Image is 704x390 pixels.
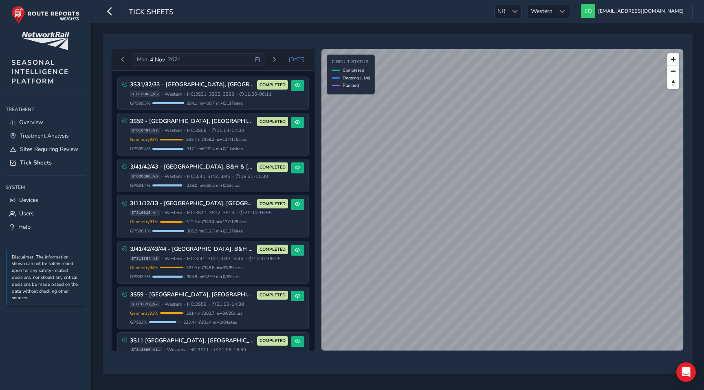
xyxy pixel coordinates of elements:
span: 233.4 mi / 281.4 mi • 0 / 84 sites [183,319,237,325]
span: 15:54 - 14:33 [212,127,244,134]
span: • [184,256,185,261]
h3: 3S59 - [GEOGRAPHIC_DATA], [GEOGRAPHIC_DATA] & [GEOGRAPHIC_DATA] Area [130,118,255,125]
a: Users [6,207,85,220]
span: Sites Requiring Review [20,145,78,153]
a: Treatment Analysis [6,129,85,142]
span: Tick Sheets [129,7,174,18]
span: Western [165,256,182,262]
span: 317.1 mi / 332.4 mi • 0 / 114 sites [187,146,243,152]
canvas: Map [321,49,683,351]
span: ST816015_v4 [130,210,160,216]
button: Today [284,53,310,66]
span: ST820390_v6 [130,173,160,179]
a: Devices [6,193,85,207]
span: Western [528,4,555,18]
button: Next day [267,55,281,65]
span: 14:37 - 08:28 [249,256,281,262]
span: ST813866_v11 [130,347,162,353]
a: Tick Sheets [6,156,85,169]
span: [EMAIL_ADDRESS][DOMAIN_NAME] [598,4,684,18]
a: Sites Requiring Review [6,142,85,156]
span: GPS 91.4 % [130,182,151,188]
span: ST813764_v3 [130,256,160,261]
span: 327.9 mi / 348.6 mi • 83 / 85 sites [186,265,242,271]
span: Western [167,347,185,353]
img: rr logo [11,6,79,24]
span: Geometry 94 % [130,265,158,271]
span: Completed [343,67,364,73]
div: Treatment [6,103,85,116]
span: • [184,210,185,215]
span: Western [165,127,182,134]
span: Tick Sheets [20,159,52,167]
span: Mon [137,56,147,63]
span: GPS 98.1 % [130,228,151,234]
span: 21:00 - 14:38 [212,301,244,307]
span: • [184,92,185,96]
span: 4 Nov [150,56,165,64]
span: HC: 3S11, 3S12, 3S13 [187,210,234,216]
span: 332.4 mi / 358.2 mi • 114 / 115 sites [186,136,247,142]
img: diamond-layout [581,4,595,18]
span: 281.4 mi / 302.7 mi • 84 / 85 sites [186,310,242,316]
span: HC: 3S59 [187,301,207,307]
span: • [161,210,163,215]
div: Open Intercom Messenger [676,362,696,382]
h3: 3S31/32/33 - [GEOGRAPHIC_DATA], [GEOGRAPHIC_DATA] [GEOGRAPHIC_DATA] & [GEOGRAPHIC_DATA] [130,81,255,88]
span: HC: 3J41, 3J42, 3J43, 3J44 [187,256,243,262]
p: Disclaimer: The information shown can not be solely relied upon for any safety-related decisions,... [12,254,81,302]
span: • [236,92,238,96]
span: • [184,128,185,133]
button: Reset bearing to north [667,77,679,89]
span: 18:31 - 11:30 [236,173,268,180]
button: Zoom out [667,65,679,77]
span: COMPLETED [260,337,286,344]
h3: 3J11/12/13 - [GEOGRAPHIC_DATA], [GEOGRAPHIC_DATA] & [GEOGRAPHIC_DATA] [130,200,255,207]
span: • [161,128,163,133]
span: Western [165,210,182,216]
span: COMPLETED [260,246,286,253]
span: HC: 3J41, 3J42, 3J43 [187,173,231,180]
a: Help [6,220,85,234]
span: • [161,302,163,307]
span: • [184,174,185,179]
span: COMPLETED [260,164,286,171]
span: ST813963_v5 [130,91,160,97]
span: Overview [19,118,43,126]
span: • [209,128,210,133]
span: • [161,174,163,179]
span: ST816517_v7 [130,301,160,307]
h3: 3J41/42/43 - [GEOGRAPHIC_DATA], B&H & [GEOGRAPHIC_DATA] [130,164,255,171]
span: Geometry 93 % [130,136,158,142]
button: Zoom in [667,53,679,65]
button: Previous day [116,55,130,65]
span: COMPLETED [260,118,286,125]
span: • [184,302,185,307]
span: 21:06 - 16:59 [214,347,246,353]
span: • [161,256,163,261]
span: Western [165,91,182,97]
span: Treatment Analysis [20,132,69,140]
span: 2024 [168,56,181,63]
span: HC: 3S31, 3S32, 3S33 [187,91,234,97]
span: 306.2 mi / 312.3 mi • 0 / 127 sites [187,228,243,234]
h3: 3S59 - [GEOGRAPHIC_DATA], [GEOGRAPHIC_DATA] & [GEOGRAPHIC_DATA] Area [130,291,255,298]
span: NR [495,4,508,18]
h4: Circuit Status [332,59,370,65]
span: Ongoing (Live) [343,75,370,81]
div: System [6,181,85,193]
span: 238.0 mi / 260.5 mi • 0 / 63 sites [187,182,240,188]
span: Geometry 91 % [130,219,158,225]
span: Help [18,223,31,231]
span: • [233,174,234,179]
span: HC: 3S11 [189,347,209,353]
span: GPS 95.4 % [130,146,151,152]
span: 21:04 - 16:59 [240,210,272,216]
span: COMPLETED [260,82,286,88]
a: Overview [6,116,85,129]
span: GPS 93.3 % [130,274,151,280]
span: 312.3 mi / 343.4 mi • 127 / 129 sites [186,219,247,225]
span: Western [165,173,182,180]
img: customer logo [22,32,69,50]
span: GPS 98.3 % [130,100,151,106]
